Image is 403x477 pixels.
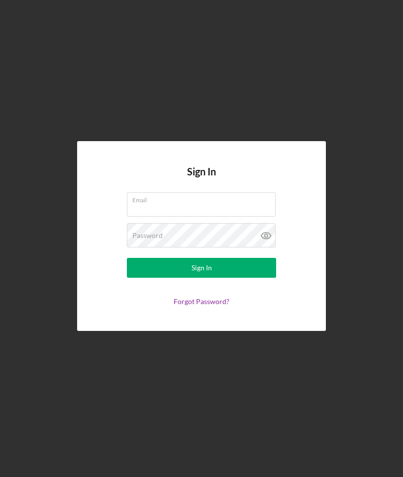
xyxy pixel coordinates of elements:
label: Password [132,232,163,239]
div: Sign In [192,258,212,278]
label: Email [132,193,276,204]
button: Sign In [127,258,276,278]
a: Forgot Password? [174,297,229,306]
h4: Sign In [187,166,216,192]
